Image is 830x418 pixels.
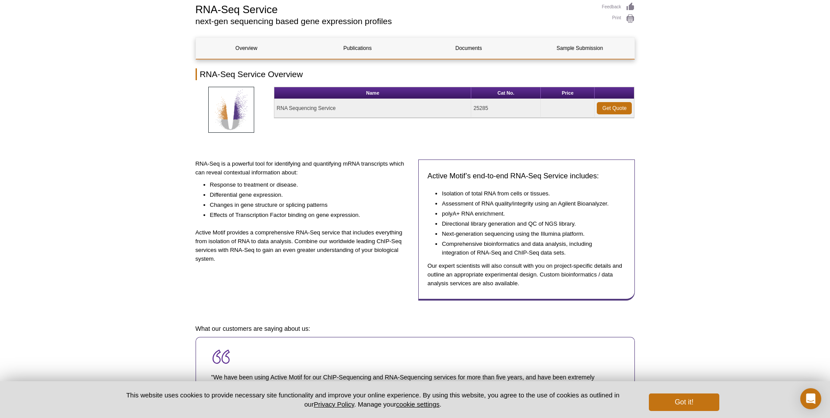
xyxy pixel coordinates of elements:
[211,365,619,399] p: "We have been using Active Motif for our ChIP-Sequencing and RNA-Sequencing services for more tha...
[442,208,617,218] li: polyA+ RNA enrichment.
[210,209,403,220] li: Effects of Transcription Factor binding on gene expression.
[314,400,354,408] a: Privacy Policy
[307,38,408,59] a: Publications
[196,68,635,80] h2: RNA-Seq Service Overview
[196,325,635,333] h4: What our customers are saying about us:
[800,388,821,409] div: Open Intercom Messenger
[471,99,541,118] td: 25285
[442,228,617,238] li: Next-generation sequencing using the Illumina platform.
[196,2,593,15] h1: RNA-Seq Service
[442,238,617,257] li: Comprehensive bioinformatics and data analysis, including integration of RNA-Seq and ChIP-Seq dat...
[442,218,617,228] li: Directional library generation and QC of NGS library.
[274,87,471,99] th: Name
[210,189,403,199] li: Differential gene expression.
[208,87,254,133] img: RNA-Seq Services
[602,14,635,24] a: Print
[471,87,541,99] th: Cat No.
[427,262,626,288] p: Our expert scientists will also consult with you on project-specific details and outline an appro...
[597,102,632,114] a: Get Quote
[196,38,297,59] a: Overview
[396,400,439,408] button: cookie settings
[427,171,626,181] h3: Active Motif’s end-to-end RNA-Seq Service includes:
[418,38,519,59] a: Documents
[442,198,617,208] li: Assessment of RNA quality/integrity using an Agilent Bioanalyzer.
[541,87,595,99] th: Price
[442,188,617,198] li: Isolation of total RNA from cells or tissues.
[274,99,471,118] td: RNA Sequencing Service
[196,18,593,25] h2: next-gen sequencing based gene expression profiles
[111,390,635,409] p: This website uses cookies to provide necessary site functionality and improve your online experie...
[529,38,630,59] a: Sample Submission
[196,228,412,263] p: Active Motif provides a comprehensive RNA-Seq service that includes everything from isolation of ...
[196,159,412,177] p: RNA-Seq is a powerful tool for identifying and quantifying mRNA transcripts which can reveal cont...
[602,2,635,12] a: Feedback
[210,179,403,189] li: Response to treatment or disease.
[210,199,403,209] li: Changes in gene structure or splicing patterns
[649,393,719,411] button: Got it!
